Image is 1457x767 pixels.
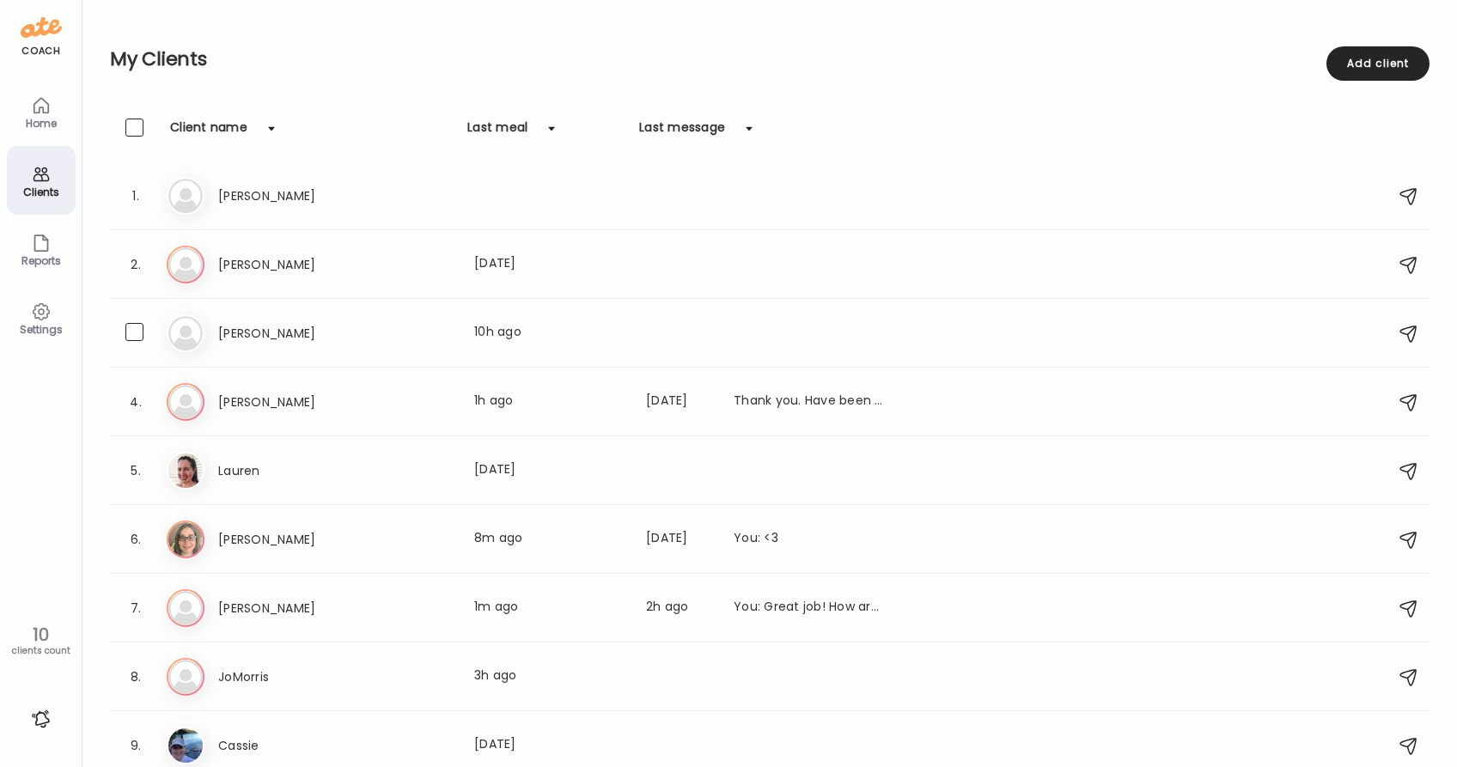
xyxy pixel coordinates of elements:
div: 6. [125,529,146,550]
h3: [PERSON_NAME] [218,529,369,550]
div: 9. [125,735,146,756]
h2: My Clients [110,46,1430,72]
div: [DATE] [646,392,713,412]
h3: [PERSON_NAME] [218,254,369,275]
h3: [PERSON_NAME] [218,392,369,412]
div: Settings [10,324,72,335]
h3: JoMorris [218,667,369,687]
div: 5. [125,460,146,481]
div: 1m ago [474,598,625,618]
div: Last message [639,119,725,146]
div: 7. [125,598,146,618]
div: 1h ago [474,392,625,412]
div: You: Great job! How are you finding the app? [734,598,885,618]
div: [DATE] [646,529,713,550]
div: 8m ago [474,529,625,550]
div: 10h ago [474,323,625,344]
div: Thank you. Have been trying to stick to It and finding it very insightful. Haven’t finished recor... [734,392,885,412]
div: 8. [125,667,146,687]
div: Clients [10,186,72,198]
div: Add client [1326,46,1430,81]
h3: [PERSON_NAME] [218,598,369,618]
div: [DATE] [474,460,625,481]
div: Last meal [467,119,527,146]
div: Reports [10,255,72,266]
div: [DATE] [474,254,625,275]
div: 2h ago [646,598,713,618]
h3: Lauren [218,460,369,481]
div: [DATE] [474,735,625,756]
h3: Cassie [218,735,369,756]
div: Client name [170,119,247,146]
img: ate [21,14,62,41]
div: You: <3 [734,529,885,550]
div: 10 [6,624,76,645]
div: 4. [125,392,146,412]
div: 3h ago [474,667,625,687]
h3: [PERSON_NAME] [218,323,369,344]
div: coach [21,44,60,58]
div: 1. [125,186,146,206]
div: Home [10,118,72,129]
div: 2. [125,254,146,275]
div: clients count [6,645,76,657]
h3: [PERSON_NAME] [218,186,369,206]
